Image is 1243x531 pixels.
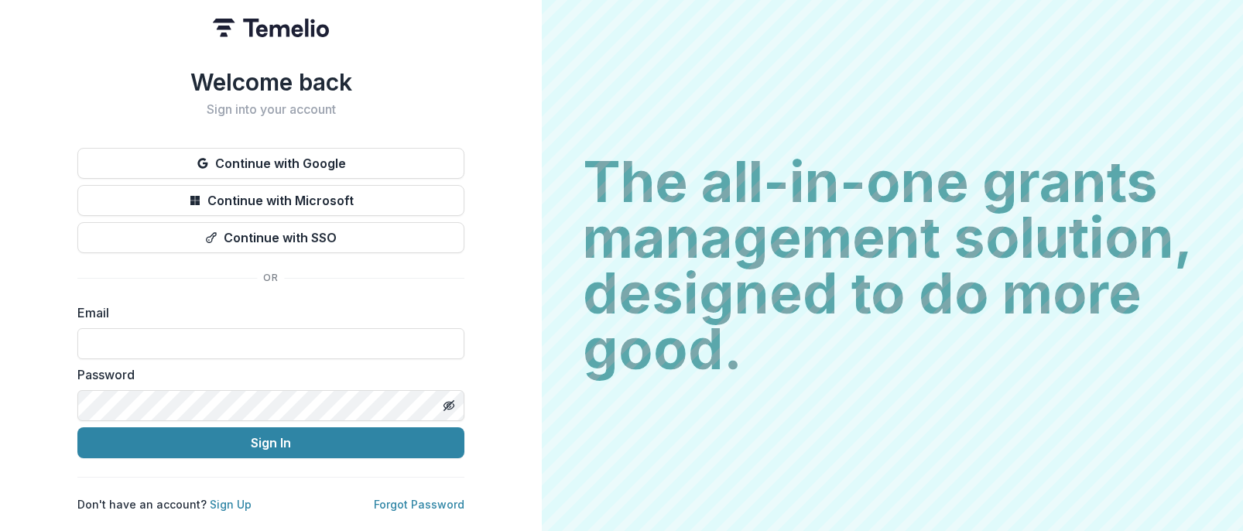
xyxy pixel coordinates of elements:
[77,222,464,253] button: Continue with SSO
[77,185,464,216] button: Continue with Microsoft
[210,498,252,511] a: Sign Up
[77,303,455,322] label: Email
[374,498,464,511] a: Forgot Password
[77,496,252,512] p: Don't have an account?
[77,68,464,96] h1: Welcome back
[77,148,464,179] button: Continue with Google
[77,102,464,117] h2: Sign into your account
[77,365,455,384] label: Password
[437,393,461,418] button: Toggle password visibility
[77,427,464,458] button: Sign In
[213,19,329,37] img: Temelio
